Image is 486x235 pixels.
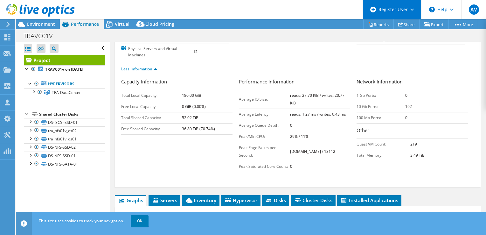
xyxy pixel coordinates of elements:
td: Total Local Capacity: [121,90,182,101]
a: Reports [363,19,394,29]
a: tra_nfs01v_ds01 [24,135,105,143]
h3: Network Information [357,78,468,87]
td: 1 Gb Ports: [357,90,405,101]
td: Peak Saturated Core Count: [239,161,290,172]
h3: Performance Information [239,78,350,87]
span: Cluster Disks [294,197,332,203]
span: Virtual [115,21,129,27]
td: Total Memory: [357,150,410,161]
b: 3.49 TiB [410,153,425,158]
a: DS-iSCSI-SSD-01 [24,118,105,126]
b: 192 [405,104,412,109]
b: 219 [410,141,417,147]
td: Average IO Size: [239,90,290,109]
b: TRAVC01v on [DATE] [45,67,83,72]
b: 12 [193,49,198,54]
a: Project [24,55,105,65]
b: 29% / 11% [290,134,309,139]
span: AV [469,4,479,15]
td: 100 Mb Ports: [357,112,405,123]
a: OK [131,215,149,227]
td: Average Latency: [239,109,290,120]
td: Peak/Min CPU: [239,131,290,142]
h3: Other [357,127,468,135]
td: Peak Page Faults per Second: [239,142,290,161]
b: reads: 27.70 KiB / writes: 20.77 KiB [290,93,344,106]
a: DS-NFS-SSD-02 [24,143,105,152]
b: 180.00 GiB [182,93,201,98]
td: Free Shared Capacity: [121,123,182,134]
h3: Capacity Information [121,78,233,87]
span: Environment [27,21,55,27]
h1: TRAVC01V [21,32,63,39]
span: TRA-DataCenter [52,90,81,95]
a: DS-NFS-SSD-01 [24,152,105,160]
a: Export [419,19,449,29]
span: Performance [71,21,99,27]
a: DS-NFS-SATA-01 [24,160,105,168]
b: 52.02 TiB [182,115,198,120]
a: TRAVC01v on [DATE] [24,65,105,74]
b: reads: 1.27 ms / writes: 0.43 ms [290,111,346,117]
div: Shared Cluster Disks [39,110,105,118]
td: 10 Gb Ports: [357,101,405,112]
label: Physical Servers and Virtual Machines [121,46,193,58]
b: [DOMAIN_NAME] / 13112 [290,149,335,154]
b: 36.80 TiB (70.74%) [182,126,215,132]
span: This site uses cookies to track your navigation. [39,218,124,224]
b: 0 GiB (0.00%) [182,104,206,109]
td: Free Local Capacity: [121,101,182,112]
a: Share [393,19,420,29]
b: 0 [290,123,292,128]
span: Installed Applications [340,197,398,203]
a: tra_nfs01v_ds02 [24,126,105,135]
td: Guest VM Count: [357,139,410,150]
b: 0 [405,115,407,120]
span: Disks [265,197,286,203]
a: Less Information [121,66,157,72]
span: Servers [152,197,177,203]
span: Graphs [118,197,143,203]
b: 0 [290,164,292,169]
span: Inventory [185,197,216,203]
span: Cloud Pricing [145,21,174,27]
svg: \n [429,7,435,12]
b: 0 [405,93,407,98]
a: Hypervisors [24,80,105,88]
td: Average Queue Depth: [239,120,290,131]
a: More [448,19,478,29]
td: Total Shared Capacity: [121,112,182,123]
a: TRA-DataCenter [24,88,105,96]
span: Hypervisor [224,197,257,203]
